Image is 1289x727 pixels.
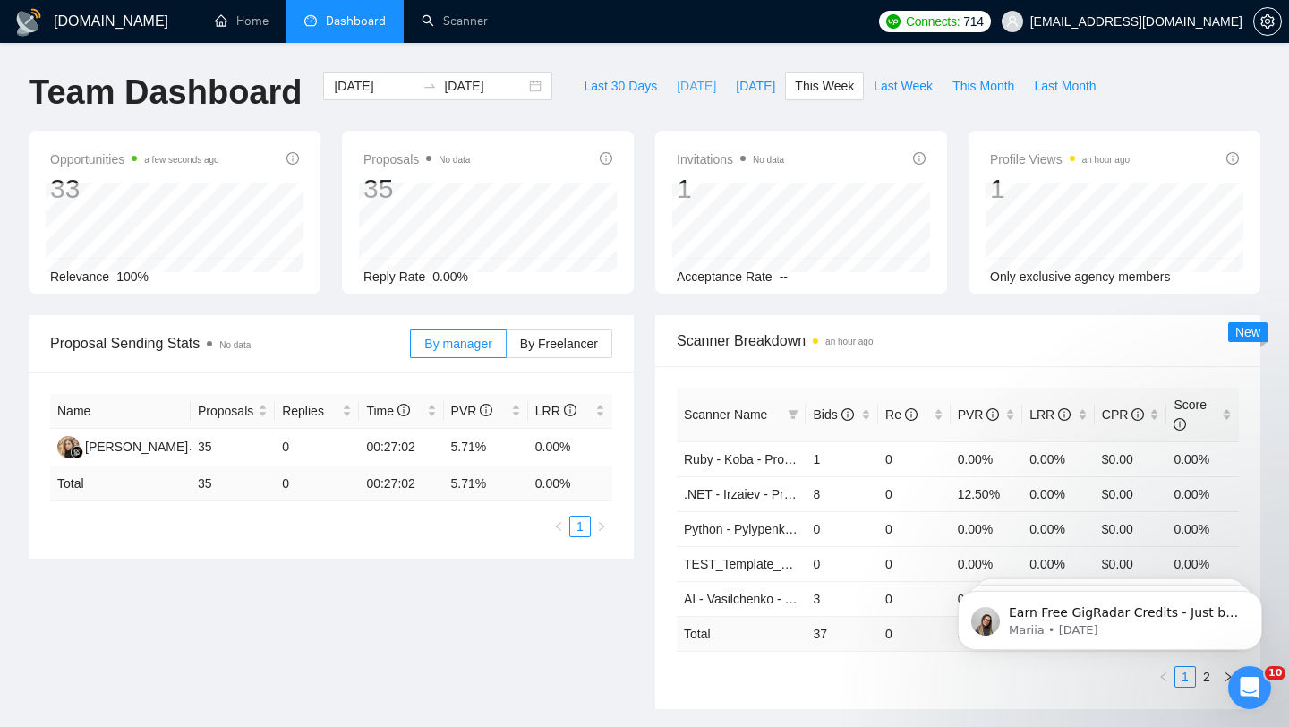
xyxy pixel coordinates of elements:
td: 0.00% [1166,511,1239,546]
img: gigradar-bm.png [71,446,83,458]
button: Last 30 Days [574,72,667,100]
span: Bids [813,407,853,422]
td: $0.00 [1095,441,1167,476]
span: Proposals [363,149,470,170]
button: Last Week [864,72,943,100]
span: info-circle [1058,408,1071,421]
span: Replies [282,401,338,421]
img: logo [14,8,43,37]
span: Re [885,407,918,422]
th: Replies [275,394,359,429]
img: KY [57,436,80,458]
td: $0.00 [1095,546,1167,581]
td: 0 [806,511,878,546]
td: 0.00% [1166,441,1239,476]
td: 0.00% [1166,546,1239,581]
span: LRR [1029,407,1071,422]
li: Next Page [591,516,612,537]
input: Start date [334,76,415,96]
td: 0 [806,546,878,581]
td: 0 [878,616,951,651]
span: By manager [424,337,491,351]
button: left [548,516,569,537]
td: 0 [878,476,951,511]
span: info-circle [913,152,926,165]
span: Scanner Name [684,407,767,422]
span: Scanner Breakdown [677,329,1239,352]
td: 00:27:02 [359,466,443,501]
button: [DATE] [667,72,726,100]
td: 35 [191,466,275,501]
span: 714 [963,12,983,31]
td: Total [677,616,806,651]
span: Last Week [874,76,933,96]
span: No data [439,155,470,165]
div: 35 [363,172,470,206]
time: an hour ago [1082,155,1130,165]
span: info-circle [841,408,854,421]
span: PVR [451,404,493,418]
div: 1 [677,172,784,206]
span: [DATE] [677,76,716,96]
span: Time [366,404,409,418]
td: 0 [878,546,951,581]
span: 0.00% [432,269,468,284]
a: TEST_Template_via Gigradar [684,557,849,571]
span: Dashboard [326,13,386,29]
td: 8 [806,476,878,511]
td: 0.00% [951,511,1023,546]
th: Proposals [191,394,275,429]
span: [DATE] [736,76,775,96]
td: 0 [275,429,359,466]
span: info-circle [564,404,576,416]
span: This Week [795,76,854,96]
span: left [553,521,564,532]
td: $0.00 [1095,511,1167,546]
span: info-circle [600,152,612,165]
td: 0.00% [951,441,1023,476]
span: Proposal Sending Stats [50,332,410,355]
td: 35 [191,429,275,466]
span: info-circle [480,404,492,416]
span: 10 [1265,666,1285,680]
span: Score [1174,398,1207,432]
span: info-circle [286,152,299,165]
span: PVR [958,407,1000,422]
button: left [1153,666,1174,688]
td: Total [50,466,191,501]
td: 0.00% [1022,441,1095,476]
a: KY[PERSON_NAME] [57,439,188,453]
span: By Freelancer [520,337,598,351]
button: This Week [785,72,864,100]
button: setting [1253,7,1282,36]
span: Only exclusive agency members [990,269,1171,284]
td: $0.00 [1095,476,1167,511]
span: Invitations [677,149,784,170]
td: 37 [806,616,878,651]
span: info-circle [397,404,410,416]
a: searchScanner [422,13,488,29]
td: 5.71 % [444,466,528,501]
span: info-circle [1131,408,1144,421]
td: 3 [806,581,878,616]
span: Proposals [198,401,254,421]
span: info-circle [986,408,999,421]
span: No data [219,340,251,350]
a: 1 [570,517,590,536]
td: 0 [878,441,951,476]
div: 33 [50,172,219,206]
span: filter [788,409,798,420]
span: info-circle [1226,152,1239,165]
span: right [596,521,607,532]
a: setting [1253,14,1282,29]
a: Ruby - Koba - Project [684,452,804,466]
span: info-circle [1174,418,1186,431]
div: [PERSON_NAME] [85,437,188,457]
span: Acceptance Rate [677,269,773,284]
td: 0.00% [528,429,612,466]
span: dashboard [304,14,317,27]
span: No data [753,155,784,165]
td: 0.00% [1022,511,1095,546]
